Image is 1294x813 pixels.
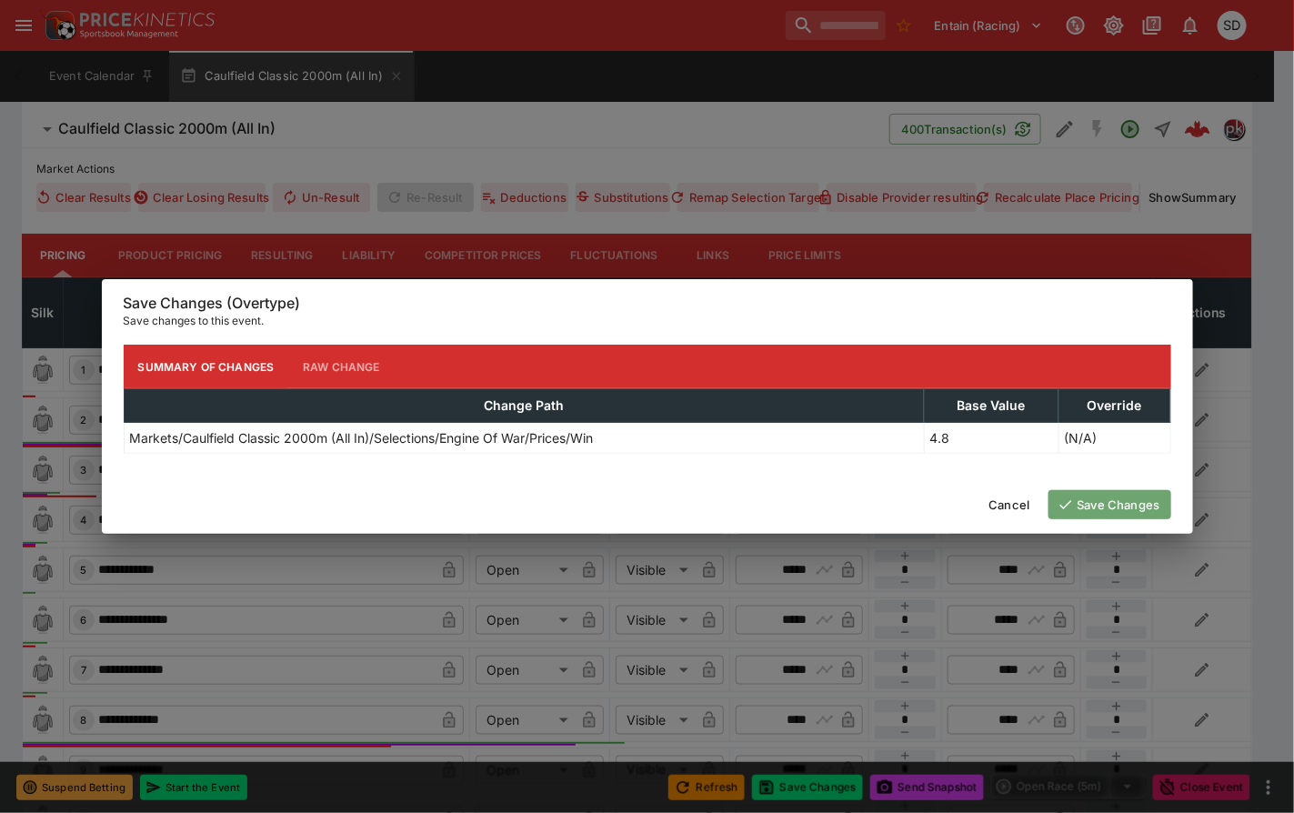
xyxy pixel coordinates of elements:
[288,345,395,388] button: Raw Change
[1058,389,1170,423] th: Override
[130,428,594,447] p: Markets/Caulfield Classic 2000m (All In)/Selections/Engine Of War/Prices/Win
[978,490,1041,519] button: Cancel
[924,389,1058,423] th: Base Value
[1048,490,1171,519] button: Save Changes
[124,312,1171,330] p: Save changes to this event.
[124,294,1171,313] h6: Save Changes (Overtype)
[124,345,289,388] button: Summary of Changes
[1058,423,1170,454] td: (N/A)
[124,389,924,423] th: Change Path
[924,423,1058,454] td: 4.8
